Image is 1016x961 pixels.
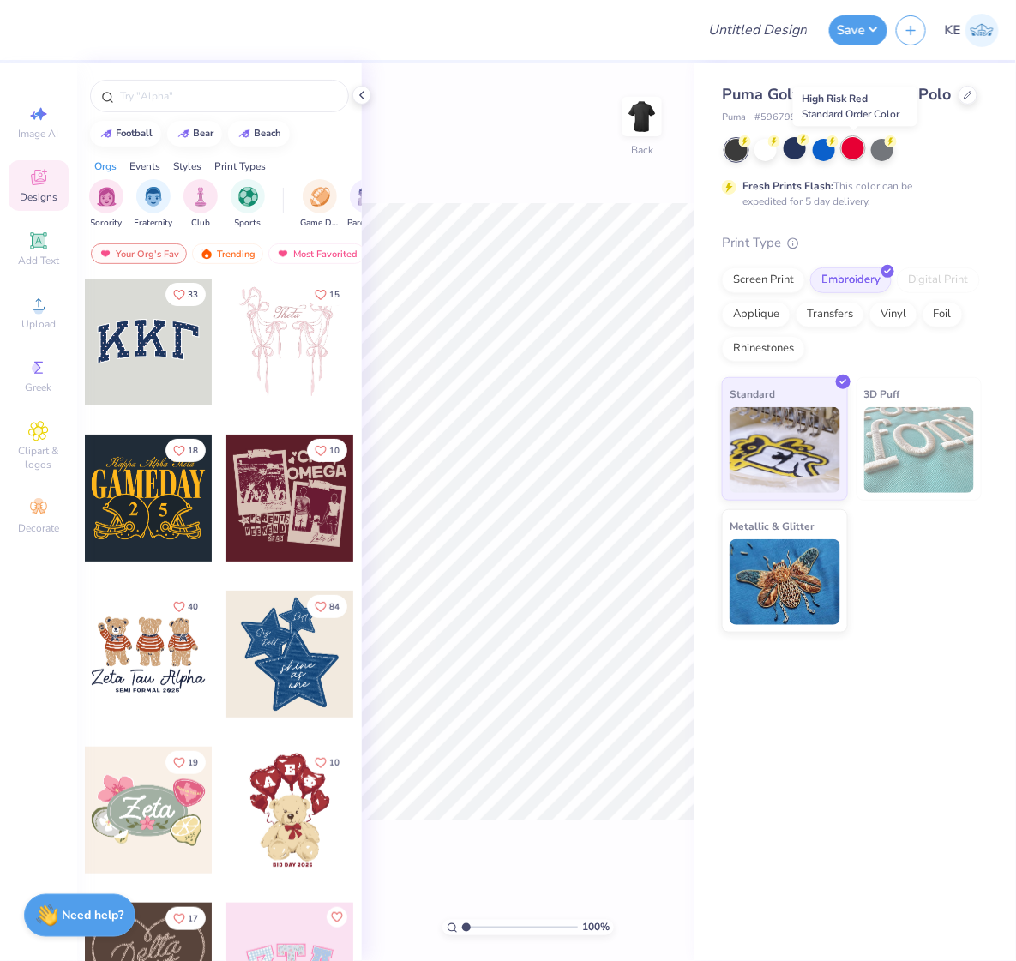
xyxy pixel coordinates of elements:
div: Most Favorited [268,243,365,264]
button: filter button [135,179,173,230]
div: Vinyl [869,302,917,327]
div: Trending [192,243,263,264]
span: 18 [188,447,198,455]
span: Standard [730,385,775,403]
img: most_fav.gif [276,248,290,260]
strong: Need help? [63,908,124,924]
div: filter for Parent's Weekend [347,179,387,230]
div: Applique [722,302,791,327]
span: Clipart & logos [9,444,69,471]
span: Add Text [18,254,59,267]
div: beach [255,129,282,138]
div: Orgs [94,159,117,174]
span: 19 [188,759,198,767]
div: Print Type [722,233,982,253]
img: trending.gif [200,248,213,260]
div: bear [194,129,214,138]
img: trend_line.gif [237,129,251,139]
div: Digital Print [897,267,980,293]
span: Puma [722,111,746,125]
img: Fraternity Image [144,187,163,207]
span: Fraternity [135,217,173,230]
button: football [90,121,161,147]
button: Like [327,907,347,928]
button: Like [165,283,206,306]
img: Sorority Image [97,187,117,207]
span: Parent's Weekend [347,217,387,230]
div: Your Org's Fav [91,243,187,264]
span: Image AI [19,127,59,141]
button: filter button [183,179,218,230]
span: KE [945,21,961,40]
span: Decorate [18,521,59,535]
img: most_fav.gif [99,248,112,260]
div: Back [631,142,653,158]
span: 100 % [582,920,610,935]
img: 3D Puff [864,407,975,493]
button: filter button [300,179,340,230]
div: filter for Game Day [300,179,340,230]
span: Sports [235,217,262,230]
span: 15 [329,291,340,299]
div: Print Types [214,159,266,174]
button: Like [307,595,347,618]
button: Like [165,439,206,462]
span: Metallic & Glitter [730,517,815,535]
span: Designs [20,190,57,204]
img: Game Day Image [310,187,330,207]
div: This color can be expedited for 5 day delivery. [742,178,953,209]
span: 10 [329,759,340,767]
div: filter for Fraternity [135,179,173,230]
span: 17 [188,915,198,923]
span: Sorority [91,217,123,230]
span: Standard Order Color [803,107,900,121]
span: 33 [188,291,198,299]
img: Sports Image [238,187,258,207]
span: Game Day [300,217,340,230]
div: football [117,129,153,138]
button: Like [307,283,347,306]
img: Metallic & Glitter [730,539,840,625]
button: Save [829,15,887,45]
button: Like [165,751,206,774]
span: 10 [329,447,340,455]
img: trend_line.gif [177,129,190,139]
strong: Fresh Prints Flash: [742,179,833,193]
span: 84 [329,603,340,611]
img: trend_line.gif [99,129,113,139]
input: Untitled Design [694,13,821,47]
div: filter for Sorority [89,179,123,230]
button: bear [167,121,222,147]
div: Transfers [796,302,864,327]
button: filter button [231,179,265,230]
button: Like [307,751,347,774]
span: Club [191,217,210,230]
button: filter button [347,179,387,230]
div: Rhinestones [722,336,805,362]
div: High Risk Red [793,87,917,126]
button: Like [165,907,206,930]
div: Embroidery [810,267,892,293]
span: 40 [188,603,198,611]
a: KE [945,14,999,47]
span: # 596799 [754,111,797,125]
div: Foil [923,302,963,327]
div: filter for Sports [231,179,265,230]
span: Puma Golf Men's Icon Golf Polo [722,84,952,105]
div: Styles [173,159,201,174]
img: Standard [730,407,840,493]
input: Try "Alpha" [118,87,338,105]
div: Events [129,159,160,174]
button: Like [165,595,206,618]
img: Club Image [191,187,210,207]
button: beach [228,121,290,147]
div: Screen Print [722,267,805,293]
img: Back [625,99,659,134]
img: Kent Everic Delos Santos [965,14,999,47]
button: Like [307,439,347,462]
span: Upload [21,317,56,331]
span: Greek [26,381,52,394]
span: 3D Puff [864,385,900,403]
div: filter for Club [183,179,218,230]
button: filter button [89,179,123,230]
